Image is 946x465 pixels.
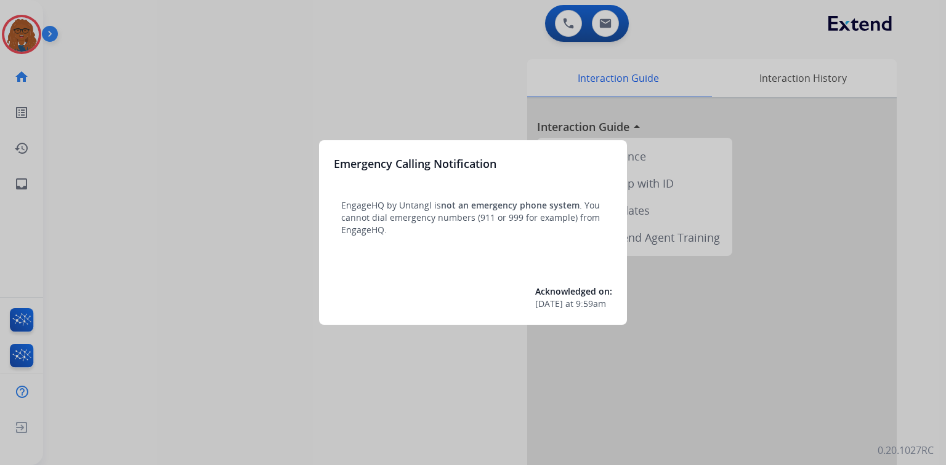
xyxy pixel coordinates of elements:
[441,199,580,211] span: not an emergency phone system
[334,155,496,172] h3: Emergency Calling Notification
[535,285,612,297] span: Acknowledged on:
[878,443,934,458] p: 0.20.1027RC
[535,298,612,310] div: at
[576,298,606,310] span: 9:59am
[535,298,563,310] span: [DATE]
[341,199,605,236] p: EngageHQ by Untangl is . You cannot dial emergency numbers (911 or 999 for example) from EngageHQ.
